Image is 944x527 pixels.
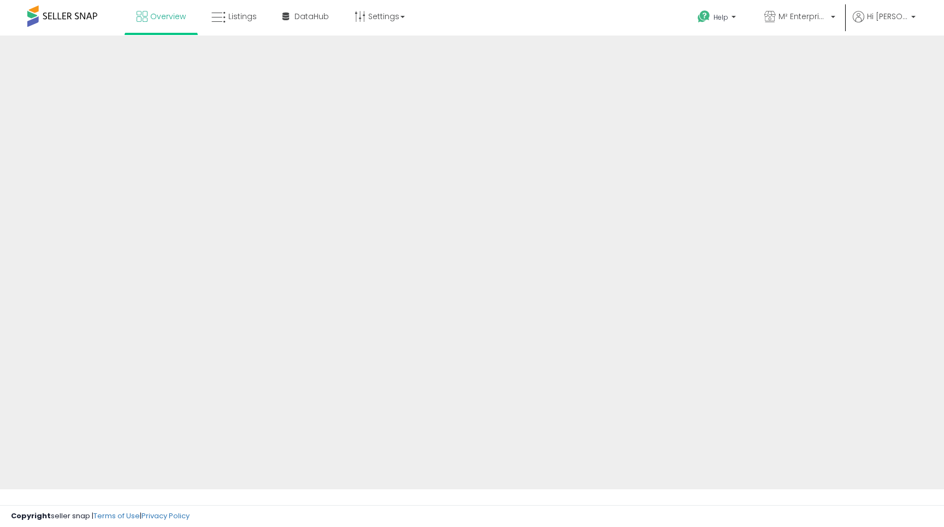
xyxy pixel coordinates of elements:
a: Hi [PERSON_NAME] [853,11,916,36]
span: Listings [228,11,257,22]
span: Help [713,13,728,22]
span: M² Enterprises [778,11,828,22]
span: DataHub [294,11,329,22]
a: Help [689,2,747,36]
i: Get Help [697,10,711,24]
span: Hi [PERSON_NAME] [867,11,908,22]
span: Overview [150,11,186,22]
